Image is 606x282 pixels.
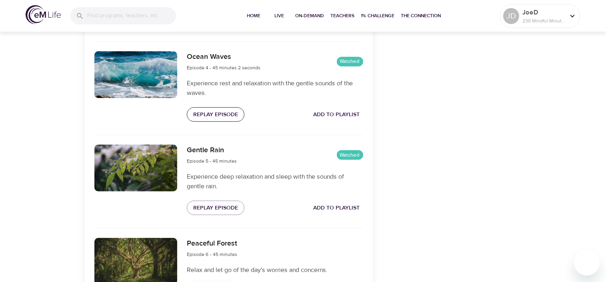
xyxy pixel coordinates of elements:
span: The Connection [401,12,441,20]
span: Home [244,12,264,20]
span: Episode 6 - 45 minutes [187,251,237,258]
input: Find programs, teachers, etc... [87,7,176,24]
span: Live [270,12,289,20]
div: JD [503,8,519,24]
span: Replay Episode [193,110,238,120]
span: Episode 4 - 45 minutes 2 seconds [187,64,260,71]
span: Watched [337,151,363,159]
button: Add to Playlist [310,201,363,216]
h6: Gentle Rain [187,145,237,156]
span: Teachers [331,12,355,20]
h6: Ocean Waves [187,51,260,63]
span: On-Demand [296,12,324,20]
button: Replay Episode [187,201,244,216]
span: Add to Playlist [314,203,360,213]
span: 1% Challenge [361,12,395,20]
span: Watched [337,58,363,65]
span: Replay Episode [193,203,238,213]
iframe: Button to launch messaging window [574,250,600,276]
button: Replay Episode [187,107,244,122]
p: Experience rest and relaxation with the gentle sounds of the waves. [187,79,363,98]
h6: Peaceful Forest [187,238,237,250]
p: Experience deep relaxation and sleep with the sounds of gentle rain. [187,172,363,191]
p: 238 Mindful Minutes [522,17,565,24]
p: JoeD [522,8,565,17]
p: Relax and let go of the day's worries and concerns. [187,265,363,275]
span: Add to Playlist [314,110,360,120]
img: logo [26,5,61,24]
button: Add to Playlist [310,107,363,122]
span: Episode 5 - 45 minutes [187,158,237,164]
